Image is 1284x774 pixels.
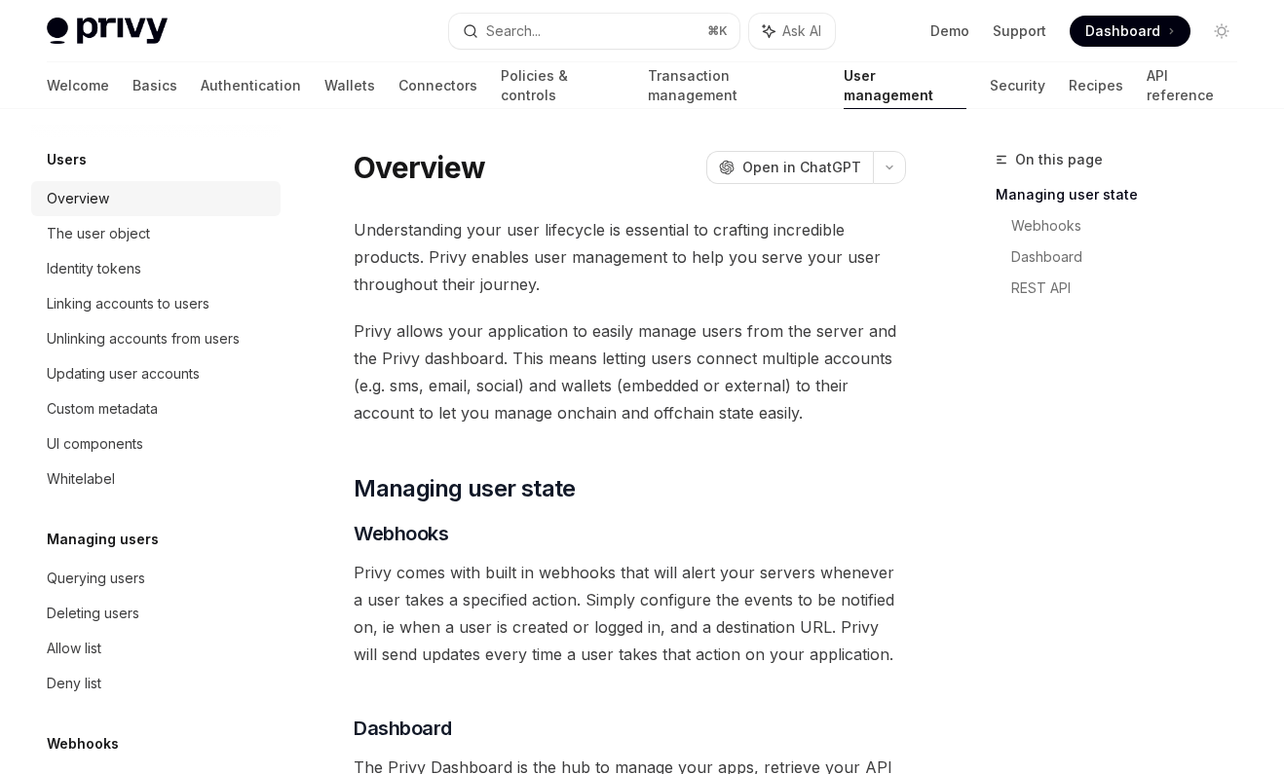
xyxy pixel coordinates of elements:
[782,21,821,41] span: Ask AI
[354,559,906,668] span: Privy comes with built in webhooks that will alert your servers whenever a user takes a specified...
[132,62,177,109] a: Basics
[449,14,740,49] button: Search...⌘K
[354,715,452,742] span: Dashboard
[706,151,873,184] button: Open in ChatGPT
[1015,148,1103,171] span: On this page
[354,216,906,298] span: Understanding your user lifecycle is essential to crafting incredible products. Privy enables use...
[31,181,281,216] a: Overview
[742,158,861,177] span: Open in ChatGPT
[47,148,87,171] h5: Users
[930,21,969,41] a: Demo
[707,23,728,39] span: ⌘ K
[31,251,281,286] a: Identity tokens
[354,150,485,185] h1: Overview
[47,327,240,350] div: Unlinking accounts from users
[31,391,281,426] a: Custom metadata
[648,62,819,109] a: Transaction management
[47,432,143,456] div: UI components
[47,257,141,280] div: Identity tokens
[47,528,159,551] h5: Managing users
[31,286,281,321] a: Linking accounts to users
[398,62,477,109] a: Connectors
[47,567,145,590] div: Querying users
[993,21,1046,41] a: Support
[47,362,200,386] div: Updating user accounts
[1069,62,1123,109] a: Recipes
[324,62,375,109] a: Wallets
[1011,241,1253,273] a: Dashboard
[47,187,109,210] div: Overview
[1085,21,1160,41] span: Dashboard
[749,14,835,49] button: Ask AI
[47,397,158,421] div: Custom metadata
[47,637,101,660] div: Allow list
[996,179,1253,210] a: Managing user state
[31,426,281,461] a: UI components
[31,596,281,631] a: Deleting users
[1147,62,1237,109] a: API reference
[47,672,101,695] div: Deny list
[1206,16,1237,47] button: Toggle dark mode
[486,19,541,43] div: Search...
[1011,273,1253,304] a: REST API
[844,62,966,109] a: User management
[31,631,281,666] a: Allow list
[31,666,281,701] a: Deny list
[47,602,139,625] div: Deleting users
[47,467,115,491] div: Whitelabel
[31,216,281,251] a: The user object
[201,62,301,109] a: Authentication
[1011,210,1253,241] a: Webhooks
[354,317,906,426] span: Privy allows your application to easily manage users from the server and the Privy dashboard. Thi...
[501,62,624,109] a: Policies & controls
[31,356,281,391] a: Updating user accounts
[31,461,281,497] a: Whitelabel
[47,62,109,109] a: Welcome
[47,732,119,756] h5: Webhooks
[47,18,168,45] img: light logo
[354,520,448,547] span: Webhooks
[990,62,1045,109] a: Security
[31,321,281,356] a: Unlinking accounts from users
[47,222,150,245] div: The user object
[47,292,209,315] div: Linking accounts to users
[31,561,281,596] a: Querying users
[354,473,576,504] span: Managing user state
[1070,16,1190,47] a: Dashboard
